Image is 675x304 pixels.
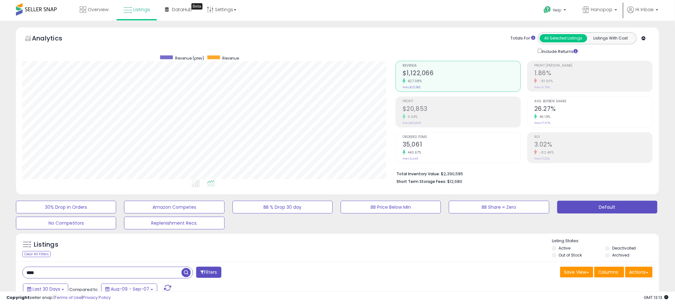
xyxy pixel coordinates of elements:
[534,69,652,78] h2: 1.86%
[598,269,619,275] span: Columns
[69,286,99,293] span: Compared to:
[552,238,659,244] p: Listing States:
[534,105,652,114] h2: 26.27%
[534,157,550,161] small: Prev: 17.22%
[22,251,51,257] div: Clear All Filters
[403,69,521,78] h2: $1,122,066
[397,170,648,177] li: $2,390,585
[537,114,551,119] small: 46.19%
[534,85,550,89] small: Prev: 9.79%
[405,150,421,155] small: 443.67%
[33,286,60,292] span: Last 30 Days
[553,7,562,13] span: Help
[397,171,440,177] b: Total Inventory Value:
[133,6,150,13] span: Listings
[403,64,521,68] span: Revenue
[16,217,116,229] button: No Competitors
[537,79,553,83] small: -81.00%
[591,6,613,13] span: Hanopop
[644,294,669,300] span: 2025-10-8 13:13 GMT
[559,252,582,258] label: Out of Stock
[23,284,68,294] button: Last 30 Days
[6,294,30,300] strong: Copyright
[397,179,446,184] b: Short Term Storage Fees:
[124,217,224,229] button: Replenishment Recs.
[559,245,571,251] label: Active
[233,201,333,214] button: BB % Drop 30 day
[88,6,108,13] span: Overview
[175,55,204,61] span: Revenue (prev)
[534,141,652,149] h2: 3.02%
[83,294,111,300] a: Privacy Policy
[534,64,652,68] span: Profit [PERSON_NAME]
[560,267,593,278] button: Save View
[403,85,421,89] small: Prev: $212,882
[534,121,550,125] small: Prev: 17.97%
[557,201,657,214] button: Default
[544,6,552,14] i: Get Help
[612,252,629,258] label: Archived
[222,55,239,61] span: Revenue
[405,114,418,119] small: 0.04%
[403,157,418,161] small: Prev: 6,449
[403,121,421,125] small: Prev: $20,845
[537,150,554,155] small: -82.46%
[6,295,111,301] div: seller snap | |
[34,240,58,249] h5: Listings
[191,3,203,10] div: Tooltip anchor
[540,34,587,42] button: All Selected Listings
[124,201,224,214] button: Amazon Competes
[534,100,652,103] span: Avg. Buybox Share
[403,135,521,139] span: Ordered Items
[511,35,536,41] div: Totals For
[612,245,636,251] label: Deactivated
[534,135,652,139] span: ROI
[55,294,82,300] a: Terms of Use
[405,79,422,83] small: 427.08%
[636,6,654,13] span: Hi Inbae
[403,105,521,114] h2: $20,853
[403,141,521,149] h2: 35,061
[587,34,634,42] button: Listings With Cost
[101,284,157,294] button: Aug-09 - Sep-07
[449,201,549,214] button: BB Share = Zero
[16,201,116,214] button: 30% Drop in Orders
[625,267,653,278] button: Actions
[172,6,192,13] span: DataHub
[341,201,441,214] button: BB Price Below Min
[196,267,221,278] button: Filters
[447,178,462,185] span: $12,680
[594,267,624,278] button: Columns
[539,1,573,21] a: Help
[533,47,586,54] div: Include Returns
[627,6,658,21] a: Hi Inbae
[32,34,75,44] h5: Analytics
[403,100,521,103] span: Profit
[111,286,149,292] span: Aug-09 - Sep-07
